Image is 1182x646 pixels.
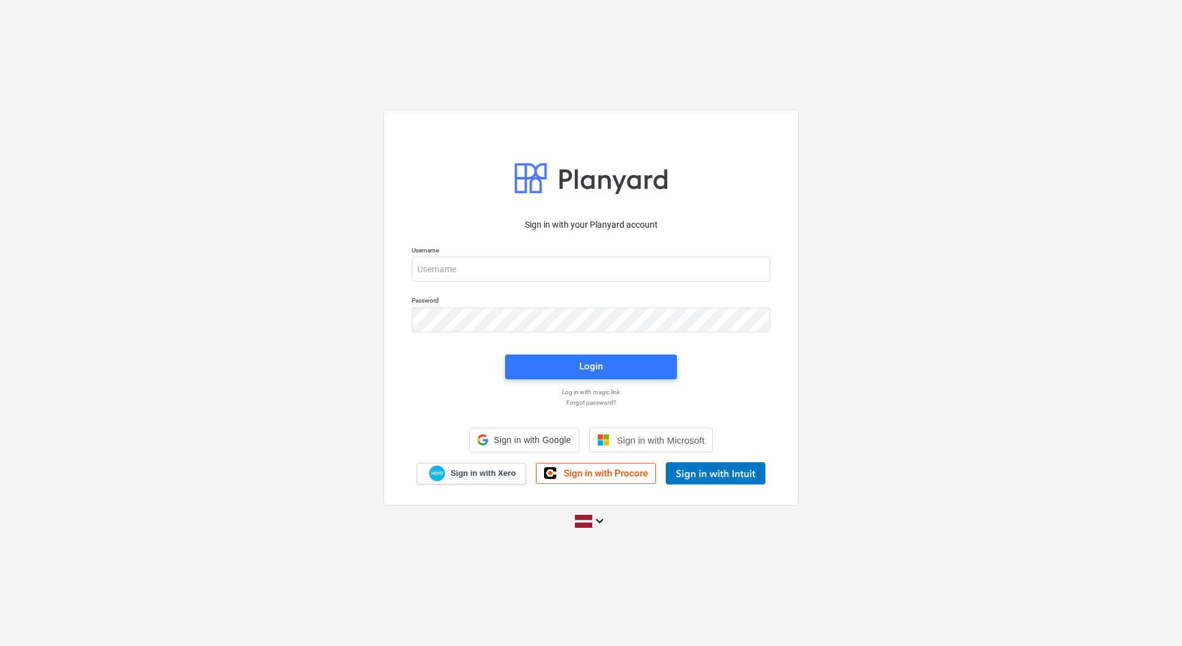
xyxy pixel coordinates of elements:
[564,468,648,479] span: Sign in with Procore
[412,218,770,231] p: Sign in with your Planyard account
[412,296,770,307] p: Password
[536,463,656,484] a: Sign in with Procore
[406,388,776,396] a: Log in with magic link
[429,465,445,482] img: Xero logo
[597,434,610,446] img: Microsoft logo
[493,435,571,445] span: Sign in with Google
[417,463,527,484] a: Sign in with Xero
[617,435,705,446] span: Sign in with Microsoft
[451,468,516,479] span: Sign in with Xero
[469,428,579,452] div: Sign in with Google
[406,398,776,407] a: Forgot password?
[412,257,770,282] input: Username
[412,246,770,257] p: Username
[505,355,677,379] button: Login
[592,514,607,528] i: keyboard_arrow_down
[579,358,603,374] div: Login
